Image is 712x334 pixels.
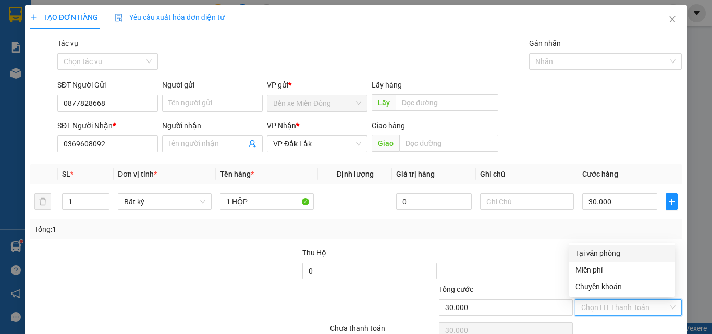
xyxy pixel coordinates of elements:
[118,170,157,178] span: Đơn vị tính
[372,135,399,152] span: Giao
[162,120,263,131] div: Người nhận
[582,170,618,178] span: Cước hàng
[105,72,119,87] span: SL
[162,79,263,91] div: Người gửi
[396,193,471,210] input: 0
[57,79,158,91] div: SĐT Người Gửi
[220,193,314,210] input: VD: Bàn, Ghế
[267,79,367,91] div: VP gửi
[575,248,669,259] div: Tại văn phòng
[124,194,205,209] span: Bất kỳ
[399,135,498,152] input: Dọc đường
[267,121,296,130] span: VP Nhận
[439,285,473,293] span: Tổng cước
[529,39,561,47] label: Gán nhãn
[396,170,435,178] span: Giá trị hàng
[30,14,38,21] span: plus
[115,14,123,22] img: icon
[248,140,256,148] span: user-add
[273,136,361,152] span: VP Đắk Lắk
[480,193,574,210] input: Ghi Chú
[30,13,98,21] span: TẠO ĐƠN HÀNG
[658,5,687,34] button: Close
[372,121,405,130] span: Giao hàng
[336,170,373,178] span: Định lượng
[666,197,677,206] span: plus
[668,15,677,23] span: close
[372,81,402,89] span: Lấy hàng
[62,170,70,178] span: SL
[575,281,669,292] div: Chuyển khoản
[89,34,162,48] div: 0941188882
[57,120,158,131] div: SĐT Người Nhận
[9,73,162,86] div: Tên hàng: 1 VALI ( : 1 )
[8,55,83,67] div: 100.000
[396,94,498,111] input: Dọc đường
[372,94,396,111] span: Lấy
[273,95,361,111] span: Bến xe Miền Đông
[89,9,162,34] div: VP Nông Trường 718
[115,13,225,21] span: Yêu cầu xuất hóa đơn điện tử
[34,193,51,210] button: delete
[34,224,276,235] div: Tổng: 1
[89,10,114,21] span: Nhận:
[476,164,578,184] th: Ghi chú
[575,264,669,276] div: Miễn phí
[9,10,25,21] span: Gửi:
[666,193,678,210] button: plus
[9,9,82,34] div: Bến xe Miền Đông
[220,170,254,178] span: Tên hàng
[302,249,326,257] span: Thu Hộ
[8,56,24,67] span: CR :
[9,34,82,48] div: 0848900903
[57,39,78,47] label: Tác vụ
